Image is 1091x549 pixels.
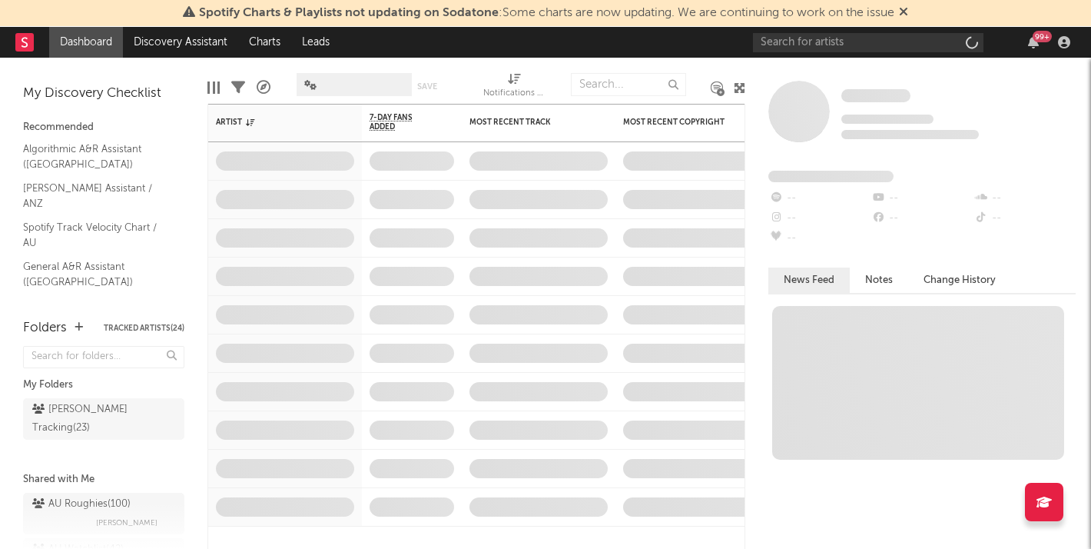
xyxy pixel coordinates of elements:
span: : Some charts are now updating. We are continuing to work on the issue [199,7,894,19]
button: News Feed [768,268,850,293]
button: Tracked Artists(24) [104,324,184,332]
div: -- [768,208,870,228]
span: Some Artist [841,89,910,102]
button: Notes [850,268,908,293]
div: Artist [216,118,331,127]
a: [PERSON_NAME] Assistant / ANZ [23,180,169,211]
button: 99+ [1028,36,1039,48]
span: 7-Day Fans Added [370,113,431,131]
div: A&R Pipeline [257,65,270,110]
input: Search for folders... [23,346,184,368]
a: Charts [238,27,291,58]
div: Filters [231,65,245,110]
a: [PERSON_NAME] Tracking(23) [23,398,184,440]
div: Most Recent Track [469,118,585,127]
button: Change History [908,268,1011,293]
input: Search for artists [753,33,983,52]
span: Fans Added by Platform [768,171,894,182]
div: Shared with Me [23,471,184,489]
div: Notifications (Artist) [483,65,545,110]
div: 99 + [1033,31,1052,42]
input: Search... [571,73,686,96]
div: -- [870,188,973,208]
div: Most Recent Copyright [623,118,738,127]
div: Folders [23,319,67,338]
div: Recommended [23,118,184,137]
div: -- [870,208,973,228]
div: My Discovery Checklist [23,85,184,103]
span: Tracking Since: [DATE] [841,115,933,124]
div: Edit Columns [207,65,220,110]
div: -- [973,208,1076,228]
a: Spotify Track Velocity Chart / AU [23,219,169,251]
a: General A&R Assistant ([GEOGRAPHIC_DATA]) [23,258,169,290]
a: Dashboard [49,27,123,58]
div: Notifications (Artist) [483,85,545,103]
a: Leads [291,27,340,58]
a: Some Artist [841,88,910,104]
span: [PERSON_NAME] [96,514,158,532]
a: Algorithmic A&R Assistant ([GEOGRAPHIC_DATA]) [23,141,169,172]
span: 0 fans last week [841,130,979,139]
div: My Folders [23,376,184,394]
div: -- [768,188,870,208]
div: -- [768,228,870,248]
span: Dismiss [899,7,908,19]
button: Save [417,82,437,91]
div: -- [973,188,1076,208]
span: Spotify Charts & Playlists not updating on Sodatone [199,7,499,19]
a: AU Roughies(100)[PERSON_NAME] [23,493,184,534]
div: AU Roughies ( 100 ) [32,495,131,514]
div: [PERSON_NAME] Tracking ( 23 ) [32,401,141,438]
a: Discovery Assistant [123,27,238,58]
